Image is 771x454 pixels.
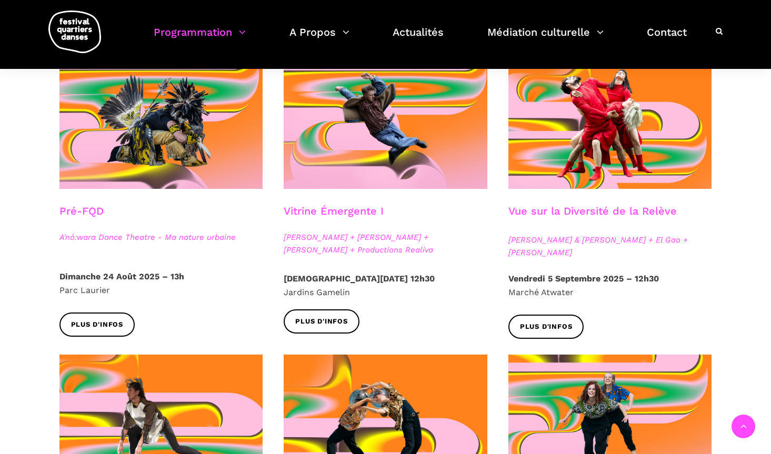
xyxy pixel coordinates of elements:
[647,23,687,54] a: Contact
[393,23,444,54] a: Actualités
[59,231,263,244] span: A'nó:wara Dance Theatre - Ma nature urbaine
[59,270,263,297] p: Parc Laurier
[284,272,487,299] p: Jardins Gamelin
[520,321,573,332] span: Plus d'infos
[508,274,659,284] strong: Vendredi 5 Septembre 2025 – 12h30
[508,272,712,299] p: Marché Atwater
[71,319,124,330] span: Plus d'infos
[508,205,677,231] h3: Vue sur la Diversité de la Relève
[508,234,712,259] span: [PERSON_NAME] & [PERSON_NAME] + El Gao + [PERSON_NAME]
[59,312,135,336] a: Plus d'infos
[154,23,246,54] a: Programmation
[295,316,348,327] span: Plus d'infos
[59,271,184,281] strong: Dimanche 24 Août 2025 – 13h
[289,23,349,54] a: A Propos
[48,11,101,53] img: logo-fqd-med
[284,231,487,256] span: [PERSON_NAME] + [PERSON_NAME] + [PERSON_NAME] + Productions Realiva
[59,205,104,231] h3: Pré-FQD
[284,309,359,333] a: Plus d'infos
[508,315,584,338] a: Plus d'infos
[284,205,384,231] h3: Vitrine Émergente I
[284,274,435,284] strong: [DEMOGRAPHIC_DATA][DATE] 12h30
[487,23,604,54] a: Médiation culturelle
